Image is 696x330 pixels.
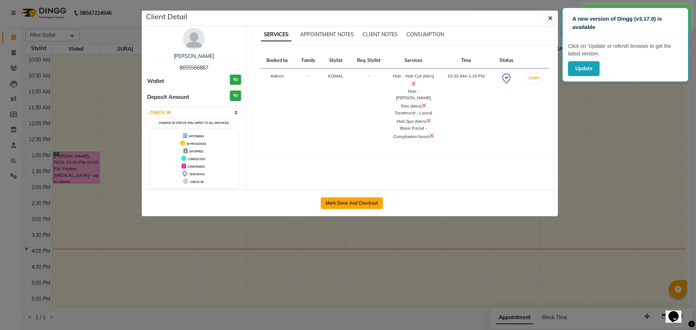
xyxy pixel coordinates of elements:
[350,68,388,145] td: -
[439,68,493,145] td: 10:30 AM-1:15 PM
[230,91,241,101] h3: ₹0
[300,31,354,38] span: APPOINTMENT NOTES
[147,77,164,85] span: Wallet
[568,61,600,76] button: Update
[439,53,493,68] th: Time
[392,110,435,125] div: Treatment - Loreal Hair Spa (Men)
[406,31,444,38] span: CONSUMPTION
[568,42,683,58] p: Click on ‘Update’ or refersh browser to get the latest version.
[187,165,205,168] span: CONFIRMED
[190,180,204,184] span: CHECK-IN
[261,28,291,41] span: SERVICES
[146,11,187,22] h5: Client Detail
[174,53,214,59] a: [PERSON_NAME]
[188,157,205,161] span: COMPLETED
[666,301,689,323] iframe: chat widget
[183,28,205,50] img: avatar
[188,134,204,138] span: UPCOMING
[328,73,344,79] span: KOMAL
[189,172,205,176] span: TENTATIVE
[362,31,398,38] span: CLIENT NOTES
[350,53,388,68] th: Req. Stylist
[388,53,439,68] th: Services
[260,53,295,68] th: Booked by
[493,53,519,68] th: Status
[295,68,322,145] td: -
[321,197,383,209] button: Mark Done And Checkout
[527,74,542,83] button: START
[179,64,208,71] span: 8655566867
[572,15,678,31] p: A new version of Dingg (v3.17.0) is available
[392,73,435,88] div: Hair - Hair Cut (Men)
[392,125,435,140] div: Basic Facial - Complaxion boost
[322,53,350,68] th: Stylist
[147,93,189,101] span: Deposit Amount
[295,53,322,68] th: Family
[159,121,229,125] small: Change in status will apply to all services.
[187,142,206,146] span: IN PROGRESS
[230,75,241,85] h3: ₹0
[392,88,435,110] div: Hair - [PERSON_NAME] Trim (Men)
[189,150,203,153] span: DROPPED
[260,68,295,145] td: Admin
